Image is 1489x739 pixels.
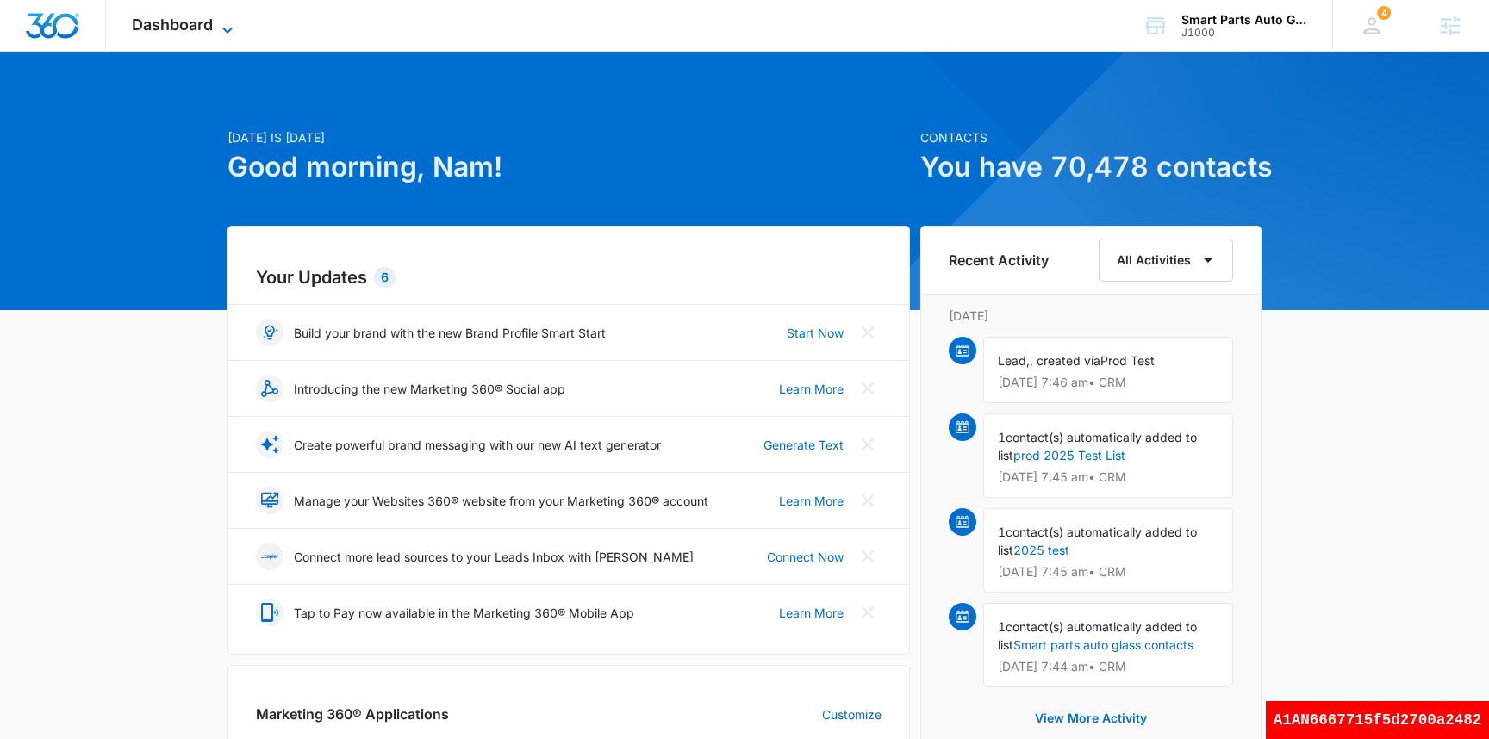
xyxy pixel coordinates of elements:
h1: You have 70,478 contacts [920,146,1262,188]
div: account id [1181,27,1307,39]
button: Close [854,431,882,458]
a: Generate Text [763,436,844,454]
button: Close [854,599,882,626]
a: prod 2025 Test List [1013,448,1125,463]
h1: Good morning, Nam! [227,146,910,188]
button: Close [854,487,882,514]
p: [DATE] [949,307,1233,325]
button: Close [854,375,882,402]
p: [DATE] 7:46 am • CRM [998,376,1218,388]
div: 6 [374,267,396,288]
div: A1AN6667715f5d2700a2482 [1266,701,1489,739]
p: [DATE] is [DATE] [227,128,910,146]
span: 4 [1377,6,1391,20]
p: [DATE] 7:45 am • CRM [998,566,1218,578]
h6: Recent Activity [949,250,1049,270]
span: , created via [1030,353,1100,368]
a: Start Now [787,324,844,342]
p: Tap to Pay now available in the Marketing 360® Mobile App [294,604,634,622]
p: Create powerful brand messaging with our new AI text generator [294,436,661,454]
a: Learn More [779,380,844,398]
button: View More Activity [1018,698,1164,739]
h2: Your Updates [256,264,882,290]
a: Connect Now [767,548,844,566]
span: contact(s) automatically added to list [998,525,1197,557]
div: notifications count [1377,6,1391,20]
p: Introducing the new Marketing 360® Social app [294,380,565,398]
p: [DATE] 7:44 am • CRM [998,661,1218,673]
a: Learn More [779,492,844,510]
a: Learn More [779,604,844,622]
p: Manage your Websites 360® website from your Marketing 360® account [294,492,708,510]
a: 2025 test [1013,543,1069,557]
p: [DATE] 7:45 am • CRM [998,471,1218,483]
a: Customize [822,705,882,723]
span: 1 [998,619,1006,634]
span: 1 [998,525,1006,539]
p: Connect more lead sources to your Leads Inbox with [PERSON_NAME] [294,548,694,566]
span: Prod Test [1100,353,1155,368]
p: Contacts [920,128,1262,146]
span: Dashboard [132,16,213,34]
span: contact(s) automatically added to list [998,430,1197,463]
a: Smart parts auto glass contacts [1013,637,1193,652]
span: contact(s) automatically added to list [998,619,1197,652]
span: Lead, [998,353,1030,368]
p: Build your brand with the new Brand Profile Smart Start [294,324,606,342]
button: All Activities [1099,239,1233,282]
span: 1 [998,430,1006,444]
h2: Marketing 360® Applications [256,704,449,724]
button: Close [854,543,882,570]
div: account name [1181,13,1307,27]
button: Close [854,319,882,346]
